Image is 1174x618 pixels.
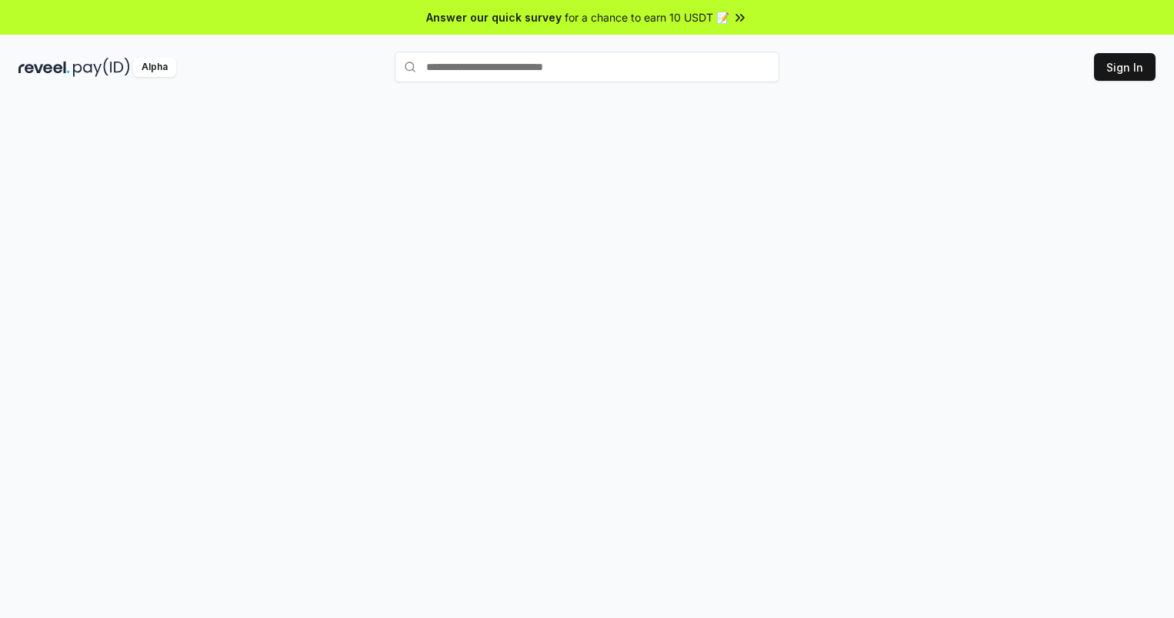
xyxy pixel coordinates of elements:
span: for a chance to earn 10 USDT 📝 [565,9,729,25]
div: Alpha [133,58,176,77]
img: pay_id [73,58,130,77]
button: Sign In [1094,53,1156,81]
span: Answer our quick survey [426,9,562,25]
img: reveel_dark [18,58,70,77]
